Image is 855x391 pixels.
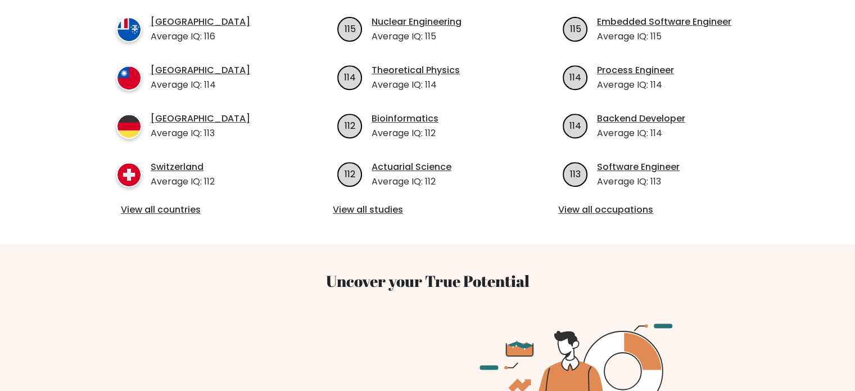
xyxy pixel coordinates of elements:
img: country [116,162,142,187]
a: Software Engineer [597,160,680,174]
text: 115 [345,22,356,35]
img: country [116,17,142,42]
p: Average IQ: 112 [372,127,438,140]
h3: Uncover your True Potential [64,272,792,291]
p: Average IQ: 116 [151,30,250,43]
text: 114 [569,119,581,132]
a: View all studies [333,203,522,217]
a: Embedded Software Engineer [597,15,731,29]
a: Process Engineer [597,64,674,77]
p: Average IQ: 114 [597,78,674,92]
img: country [116,114,142,139]
a: Bioinformatics [372,112,438,125]
text: 112 [345,167,355,180]
p: Average IQ: 114 [372,78,460,92]
a: Backend Developer [597,112,685,125]
a: Theoretical Physics [372,64,460,77]
p: Average IQ: 113 [597,175,680,188]
text: 113 [570,167,581,180]
a: View all countries [121,203,283,217]
p: Average IQ: 112 [151,175,215,188]
p: Average IQ: 113 [151,127,250,140]
text: 115 [570,22,581,35]
a: [GEOGRAPHIC_DATA] [151,15,250,29]
p: Average IQ: 112 [372,175,451,188]
text: 114 [344,70,356,83]
a: View all occupations [558,203,748,217]
p: Average IQ: 114 [151,78,250,92]
text: 112 [345,119,355,132]
p: Average IQ: 115 [597,30,731,43]
a: Nuclear Engineering [372,15,462,29]
img: country [116,65,142,91]
a: Switzerland [151,160,215,174]
a: [GEOGRAPHIC_DATA] [151,64,250,77]
p: Average IQ: 115 [372,30,462,43]
a: [GEOGRAPHIC_DATA] [151,112,250,125]
a: Actuarial Science [372,160,451,174]
p: Average IQ: 114 [597,127,685,140]
text: 114 [569,70,581,83]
